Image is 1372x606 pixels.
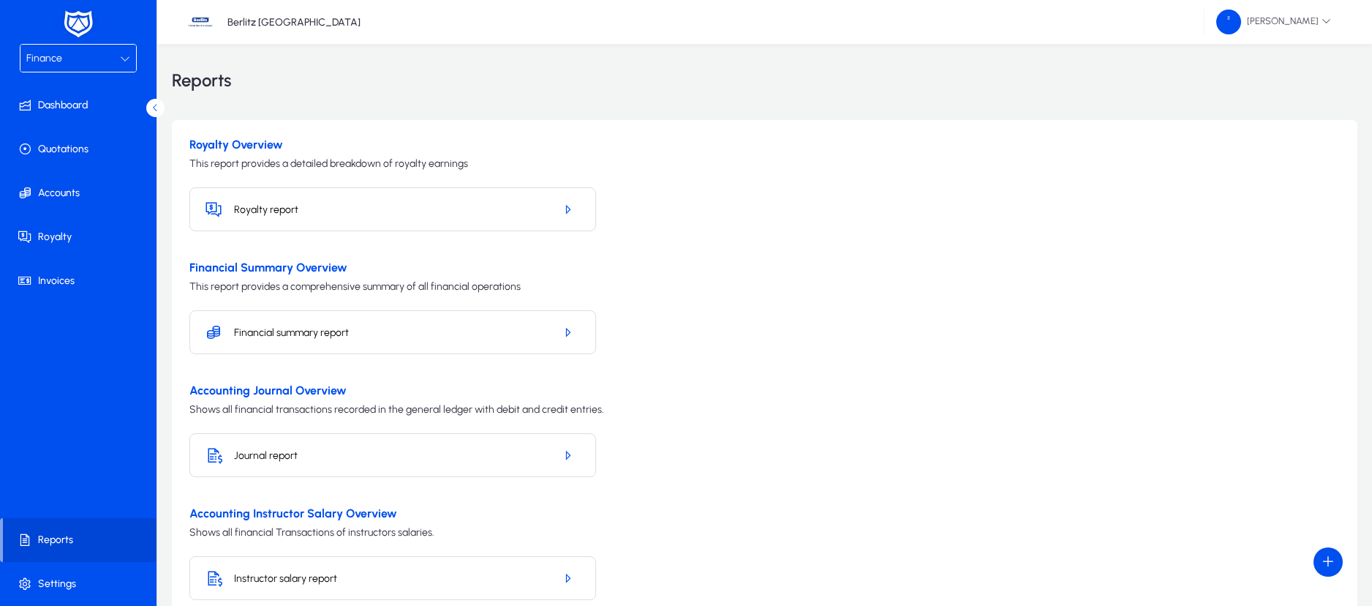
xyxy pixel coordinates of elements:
a: Dashboard [3,83,159,127]
span: Accounts [3,186,159,201]
p: This report provides a comprehensive summary of all financial operations [189,280,1340,293]
a: Invoices [3,259,159,303]
a: Quotations [3,127,159,171]
h5: Instructor salary report [234,572,543,585]
p: Shows all financial Transactions of instructors salaries. [189,526,1340,539]
p: Berlitz [GEOGRAPHIC_DATA] [227,16,361,29]
h3: Financial Summary Overview [189,261,1340,274]
img: 58.png [1216,10,1241,34]
h3: Royalty Overview [189,138,1340,151]
h5: Journal report [234,449,543,462]
h3: Accounting Instructor Salary Overview [189,506,1340,520]
a: Settings [3,562,159,606]
h3: Reports [172,72,231,89]
h3: Accounting Journal Overview [189,384,1340,397]
button: [PERSON_NAME] [1205,9,1343,35]
span: Quotations [3,142,159,157]
img: white-logo.png [60,9,97,40]
span: Dashboard [3,98,159,113]
span: [PERSON_NAME] [1216,10,1331,34]
p: This report provides a detailed breakdown of royalty earnings [189,157,1340,170]
span: Invoices [3,274,159,288]
span: Royalty [3,230,159,244]
span: Settings [3,577,159,591]
span: Finance [26,52,62,64]
a: Accounts [3,171,159,215]
h5: Financial summary report [234,326,543,339]
h5: Royalty report [234,203,543,216]
p: Shows all financial transactions recorded in the general ledger with debit and credit entries. [189,403,1340,416]
a: Royalty [3,215,159,259]
span: Reports [3,533,157,547]
img: 37.jpg [186,8,214,36]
